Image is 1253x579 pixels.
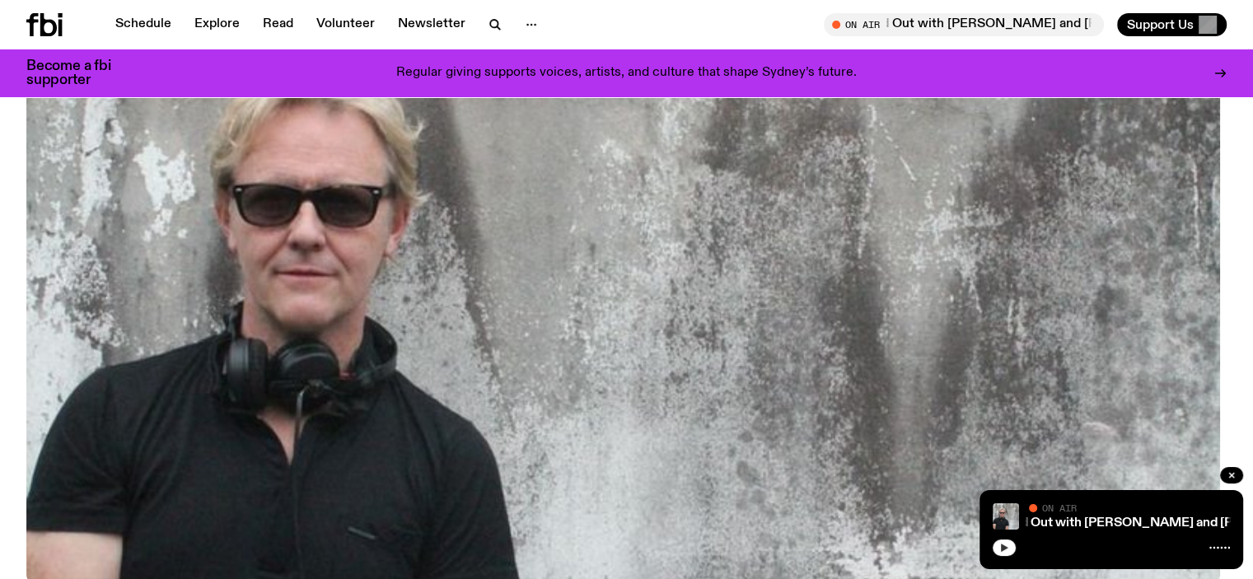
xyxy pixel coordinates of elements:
[1117,13,1227,36] button: Support Us
[1042,502,1077,513] span: On Air
[105,13,181,36] a: Schedule
[396,66,857,81] p: Regular giving supports voices, artists, and culture that shape Sydney’s future.
[1127,17,1194,32] span: Support Us
[824,13,1104,36] button: On AirSouled Out with [PERSON_NAME] and [PERSON_NAME]
[993,503,1019,530] img: Stephen looks directly at the camera, wearing a black tee, black sunglasses and headphones around...
[388,13,475,36] a: Newsletter
[253,13,303,36] a: Read
[26,59,132,87] h3: Become a fbi supporter
[185,13,250,36] a: Explore
[306,13,385,36] a: Volunteer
